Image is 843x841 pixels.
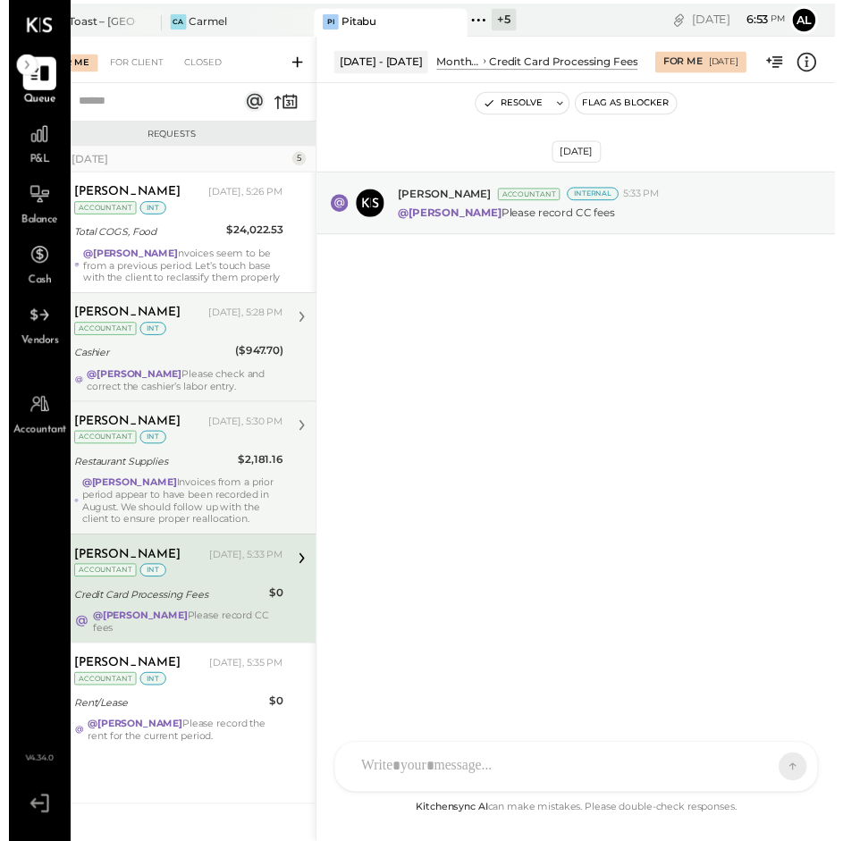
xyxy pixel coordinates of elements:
div: [DATE] - [DATE] [333,52,428,74]
div: For Me [669,56,709,71]
div: [PERSON_NAME] [67,311,175,329]
strong: @[PERSON_NAME] [81,733,178,745]
div: Credit Card Processing Fees [67,598,261,616]
div: Rent/Lease [67,709,261,727]
div: Total COGS, Food [67,228,217,246]
a: Queue [1,58,62,110]
span: 5:33 PM [628,191,665,206]
div: [PERSON_NAME] [67,669,175,686]
div: 5 [290,155,304,169]
div: Ca [165,14,181,30]
div: Carmel [184,14,223,29]
div: Accountant [67,576,131,589]
div: $0 [266,596,281,614]
div: Restaurant Supplies [67,462,229,480]
div: [DATE], 5:35 PM [205,670,281,685]
div: [PERSON_NAME] [67,422,175,440]
strong: @[PERSON_NAME] [80,375,177,388]
div: Please check and correct the cashier’s labor entry. [80,375,281,400]
div: Pi [321,14,337,30]
div: Please record CC fees [86,622,281,647]
strong: @[PERSON_NAME] [86,622,182,635]
div: $24,022.53 [223,226,281,244]
div: Accountant [67,329,131,342]
div: For Client [95,55,167,73]
div: Bravo Toast – [GEOGRAPHIC_DATA] [28,14,130,29]
div: Monthly P&L Comparison [437,55,482,71]
div: [DATE] [715,57,746,70]
div: Pitabu [340,14,375,29]
span: Accountant [4,432,59,448]
div: Closed [171,55,226,73]
div: [DATE] [64,155,285,170]
p: Please record CC fees [398,209,620,224]
span: Vendors [13,341,51,357]
div: Please record the rent for the current period. [81,733,281,758]
div: For Me [37,55,91,73]
div: int [134,686,161,700]
strong: @[PERSON_NAME] [76,252,173,265]
span: P&L [21,156,42,172]
span: Balance [13,217,50,233]
div: [DATE] [698,12,794,29]
div: Invoices from a prior period appear to have been recorded in August. We should follow up with the... [75,486,281,536]
div: Accountant [67,206,131,219]
div: Cashier [67,351,226,369]
div: int [134,440,161,453]
div: [DATE] [555,144,605,166]
a: P&L [1,120,62,172]
div: $0 [266,707,281,725]
button: Flag as Blocker [579,95,682,116]
span: Cash [20,279,43,295]
div: Credit Card Processing Fees [491,55,643,71]
a: Balance [1,181,62,233]
div: [DATE], 5:30 PM [204,424,281,438]
a: Cash [1,243,62,295]
div: [DATE], 5:33 PM [205,559,281,574]
div: [PERSON_NAME] [67,188,175,206]
strong: @[PERSON_NAME] [75,486,172,499]
div: [DATE], 5:28 PM [204,313,281,327]
span: Queue [15,94,48,110]
div: int [134,329,161,342]
div: int [134,206,161,219]
a: Accountant [1,396,62,448]
div: $2,181.16 [234,460,281,478]
div: nvoices seem to be from a previous period. Let’s touch base with the client to reclassify them pr... [76,252,281,290]
span: [PERSON_NAME] [398,190,493,206]
div: [PERSON_NAME] [67,558,175,576]
div: Accountant [67,440,131,453]
div: Requests [28,130,305,143]
div: + 5 [493,9,518,31]
div: ($947.70) [232,349,281,367]
a: Vendors [1,305,62,357]
div: copy link [676,11,694,29]
div: Accountant [500,192,563,205]
strong: @[PERSON_NAME] [398,210,503,223]
div: Internal [570,191,623,205]
div: Accountant [67,686,131,700]
div: [DATE], 5:26 PM [204,189,281,204]
div: int [134,576,161,589]
button: Resolve [477,95,552,116]
button: Al [798,6,827,35]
